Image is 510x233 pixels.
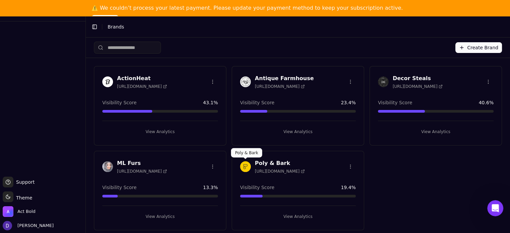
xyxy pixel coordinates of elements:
button: View Analytics [102,211,218,222]
p: Poly & Bark [235,150,258,156]
img: ActionHeat [102,76,113,87]
img: Antique Farmhouse [240,76,251,87]
a: Pay now [92,15,119,23]
span: [URL][DOMAIN_NAME] [393,84,443,89]
div: ⚠️ We couldn’t process your latest payment. Please update your payment method to keep your subscr... [92,5,403,11]
img: David White [3,221,12,230]
button: View Analytics [240,126,356,137]
button: Open user button [3,221,54,230]
nav: breadcrumb [108,23,491,30]
iframe: Intercom live chat [487,200,503,216]
span: [URL][DOMAIN_NAME] [255,84,305,89]
span: [URL][DOMAIN_NAME] [117,84,167,89]
span: Visibility Score [240,99,274,106]
button: View Analytics [240,211,356,222]
h3: Antique Farmhouse [255,74,314,82]
h3: Poly & Bark [255,159,305,167]
span: Visibility Score [102,184,136,191]
img: ML Furs [102,161,113,172]
h3: ActionHeat [117,74,167,82]
span: Act Bold [17,209,36,215]
span: 19.4 % [341,184,356,191]
button: View Analytics [378,126,494,137]
span: 13.3 % [203,184,218,191]
img: Act Bold [3,206,13,217]
span: 40.6 % [479,99,494,106]
button: View Analytics [102,126,218,137]
img: Decor Steals [378,76,389,87]
span: Visibility Score [102,99,136,106]
button: Open organization switcher [3,206,36,217]
span: Support [13,179,35,185]
span: Visibility Score [378,99,412,106]
button: Create Brand [455,42,502,53]
h3: ML Furs [117,159,167,167]
h3: Decor Steals [393,74,443,82]
img: Poly & Bark [240,161,251,172]
span: Brands [108,24,124,30]
span: Theme [13,195,32,200]
span: 23.4 % [341,99,356,106]
span: 43.1 % [203,99,218,106]
span: Visibility Score [240,184,274,191]
span: [PERSON_NAME] [15,223,54,229]
span: [URL][DOMAIN_NAME] [117,169,167,174]
span: [URL][DOMAIN_NAME] [255,169,305,174]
